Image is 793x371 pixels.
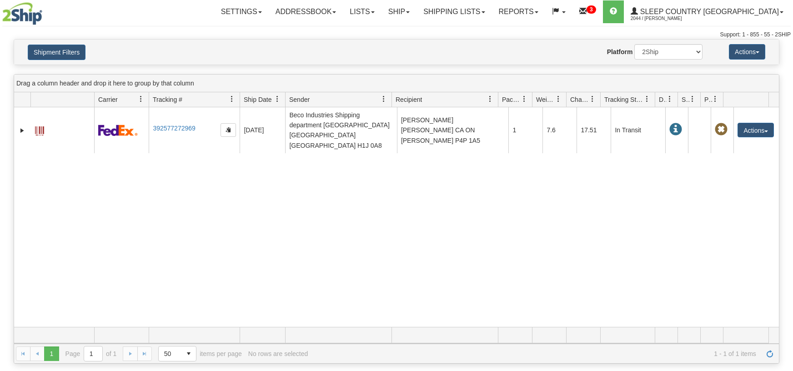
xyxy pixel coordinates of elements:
[98,125,138,136] img: 2 - FedEx Express®
[181,346,196,361] span: select
[164,349,176,358] span: 50
[536,95,555,104] span: Weight
[14,75,779,92] div: grid grouping header
[482,91,498,107] a: Recipient filter column settings
[585,91,600,107] a: Charge filter column settings
[270,91,285,107] a: Ship Date filter column settings
[715,123,728,136] span: Pickup Not Assigned
[381,0,417,23] a: Ship
[158,346,196,361] span: Page sizes drop down
[65,346,117,361] span: Page of 1
[639,91,655,107] a: Tracking Status filter column settings
[224,91,240,107] a: Tracking # filter column settings
[662,91,678,107] a: Delivery Status filter column settings
[492,0,545,23] a: Reports
[153,125,195,132] a: 392577272969
[624,0,790,23] a: Sleep Country [GEOGRAPHIC_DATA] 2044 / [PERSON_NAME]
[669,123,682,136] span: In Transit
[570,95,589,104] span: Charge
[2,31,791,39] div: Support: 1 - 855 - 55 - 2SHIP
[2,2,42,25] img: logo2044.jpg
[729,44,765,60] button: Actions
[659,95,667,104] span: Delivery Status
[607,47,633,56] label: Platform
[289,95,310,104] span: Sender
[551,91,566,107] a: Weight filter column settings
[214,0,269,23] a: Settings
[376,91,391,107] a: Sender filter column settings
[153,95,182,104] span: Tracking #
[638,8,779,15] span: Sleep Country [GEOGRAPHIC_DATA]
[240,107,285,153] td: [DATE]
[738,123,774,137] button: Actions
[133,91,149,107] a: Carrier filter column settings
[772,139,792,232] iframe: chat widget
[704,95,712,104] span: Pickup Status
[611,107,665,153] td: In Transit
[44,346,59,361] span: Page 1
[577,107,611,153] td: 17.51
[343,0,381,23] a: Lists
[572,0,603,23] a: 3
[98,95,118,104] span: Carrier
[682,95,689,104] span: Shipment Issues
[396,95,422,104] span: Recipient
[84,346,102,361] input: Page 1
[685,91,700,107] a: Shipment Issues filter column settings
[28,45,85,60] button: Shipment Filters
[18,126,27,135] a: Expand
[604,95,644,104] span: Tracking Status
[244,95,271,104] span: Ship Date
[158,346,242,361] span: items per page
[587,5,596,14] sup: 3
[517,91,532,107] a: Packages filter column settings
[221,123,236,137] button: Copy to clipboard
[285,107,397,153] td: Beco Industries Shipping department [GEOGRAPHIC_DATA] [GEOGRAPHIC_DATA] [GEOGRAPHIC_DATA] H1J 0A8
[631,14,699,23] span: 2044 / [PERSON_NAME]
[542,107,577,153] td: 7.6
[708,91,723,107] a: Pickup Status filter column settings
[269,0,343,23] a: Addressbook
[397,107,509,153] td: [PERSON_NAME] [PERSON_NAME] CA ON [PERSON_NAME] P4P 1A5
[35,122,44,137] a: Label
[508,107,542,153] td: 1
[314,350,756,357] span: 1 - 1 of 1 items
[417,0,492,23] a: Shipping lists
[763,346,777,361] a: Refresh
[248,350,308,357] div: No rows are selected
[502,95,521,104] span: Packages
